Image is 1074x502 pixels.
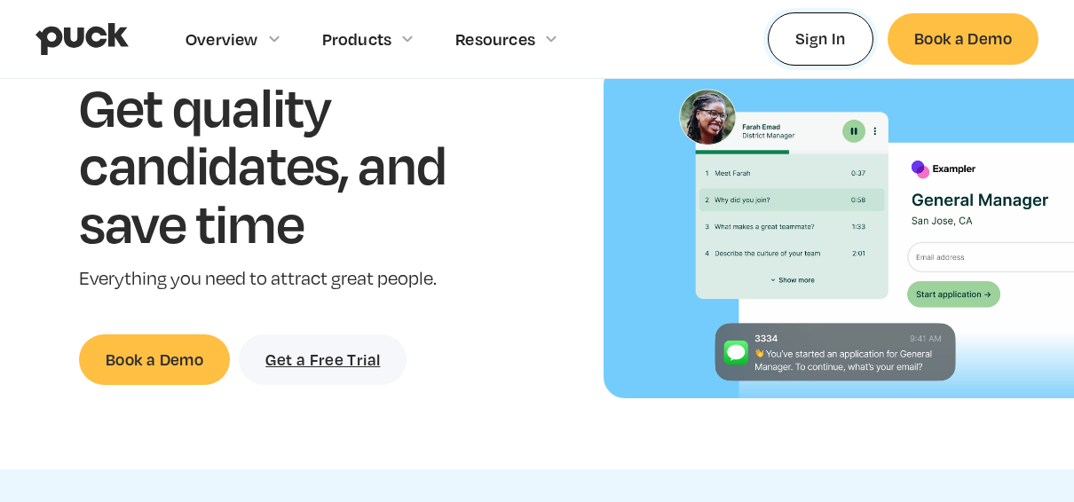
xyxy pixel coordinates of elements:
[79,334,230,385] a: Book a Demo
[455,29,535,49] div: Resources
[768,12,873,65] a: Sign In
[186,29,258,49] div: Overview
[79,77,501,252] h1: Get quality candidates, and save time
[322,29,392,49] div: Products
[79,266,501,292] p: Everything you need to attract great people.
[888,13,1038,64] a: Book a Demo
[239,334,407,385] a: Get a Free Trial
